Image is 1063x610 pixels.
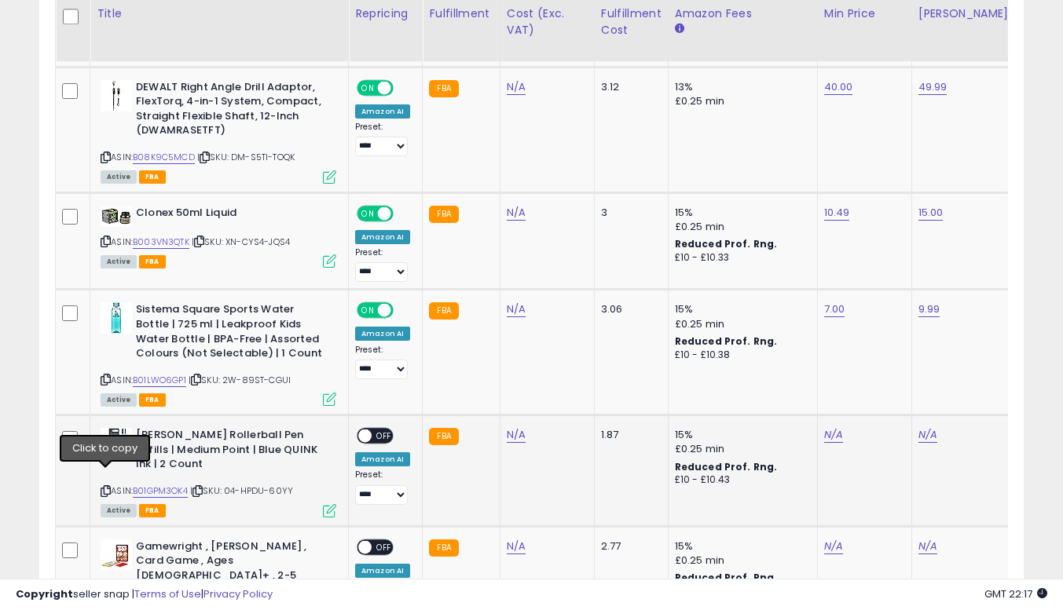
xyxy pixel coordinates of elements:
div: 15% [675,206,805,220]
div: Amazon AI [355,327,410,341]
div: Repricing [355,5,416,22]
small: Amazon Fees. [675,22,684,36]
div: £0.25 min [675,317,805,331]
div: 15% [675,302,805,316]
b: Reduced Prof. Rng. [675,334,778,348]
div: Fulfillment Cost [601,5,662,38]
b: Reduced Prof. Rng. [675,460,778,473]
img: 41BCEht+w1L._SL40_.jpg [101,206,132,227]
small: FBA [429,302,458,320]
div: 3 [601,206,656,220]
div: Amazon AI [355,452,410,466]
span: All listings currently available for purchase on Amazon [101,170,137,184]
img: 41VzqG69kBL._SL40_.jpg [101,428,132,459]
span: 2025-09-7 22:17 GMT [984,586,1047,601]
a: N/A [824,539,843,554]
span: All listings currently available for purchase on Amazon [101,255,137,268]
b: Sistema Square Sports Water Bottle | 725 ml | Leakproof Kids Water Bottle | BPA-Free | Assorted C... [136,302,327,364]
div: Amazon AI [355,104,410,119]
div: Fulfillment [429,5,493,22]
b: Gamewright , [PERSON_NAME] , Card Game , Ages [DEMOGRAPHIC_DATA]+ , 2-5 Players , 15 Minutes Play... [136,539,327,601]
a: 9.99 [918,301,940,317]
span: | SKU: XN-CYS4-JQS4 [192,236,290,248]
b: Clonex 50ml Liquid [136,206,327,225]
div: £0.25 min [675,442,805,456]
div: Min Price [824,5,905,22]
img: 41FWGYoHs+L._SL40_.jpg [101,539,132,571]
span: FBA [139,255,166,268]
div: 2.77 [601,539,656,553]
span: OFF [391,304,416,317]
span: OFF [391,206,416,220]
small: FBA [429,428,458,445]
div: £10 - £10.33 [675,251,805,265]
b: DEWALT Right Angle Drill Adaptor, FlexTorq, 4-in-1 System, Compact, Straight Flexible Shaft, 12-I... [136,80,327,142]
b: Reduced Prof. Rng. [675,237,778,250]
span: | SKU: 2W-89ST-CGUI [189,374,291,386]
a: B01GPM3OK4 [133,484,188,498]
div: £0.25 min [675,220,805,234]
a: N/A [507,79,526,95]
div: [PERSON_NAME] [918,5,1012,22]
a: Terms of Use [134,586,201,601]
div: seller snap | | [16,587,273,602]
span: | SKU: DM-S5TI-TOQK [197,151,295,163]
a: 10.49 [824,205,850,221]
div: 13% [675,80,805,94]
div: £10 - £10.38 [675,349,805,362]
a: 49.99 [918,79,948,95]
span: ON [358,81,378,94]
strong: Copyright [16,586,73,601]
small: FBA [429,80,458,97]
a: N/A [918,539,937,554]
span: OFF [372,540,397,553]
small: FBA [429,539,458,557]
div: 1.87 [601,428,656,442]
div: £10 - £10.43 [675,473,805,487]
div: ASIN: [101,428,336,515]
a: 40.00 [824,79,853,95]
span: OFF [372,429,397,443]
a: B003VN3QTK [133,236,189,249]
div: Preset: [355,122,410,157]
span: FBA [139,393,166,407]
a: N/A [507,539,526,554]
a: B08K9C5MCD [133,151,195,164]
div: 3.12 [601,80,656,94]
span: ON [358,206,378,220]
span: All listings currently available for purchase on Amazon [101,504,137,517]
a: N/A [507,301,526,317]
b: [PERSON_NAME] Rollerball Pen Refills | Medium Point | Blue QUINK Ink | 2 Count [136,428,327,476]
span: FBA [139,170,166,184]
small: FBA [429,206,458,223]
span: | SKU: 04-HPDU-60YY [190,484,293,497]
div: Amazon Fees [675,5,811,22]
div: Amazon AI [355,230,410,244]
a: 15.00 [918,205,944,221]
a: N/A [824,427,843,443]
div: ASIN: [101,80,336,182]
div: 15% [675,428,805,442]
div: Preset: [355,247,410,283]
span: FBA [139,504,166,517]
span: ON [358,304,378,317]
span: All listings currently available for purchase on Amazon [101,393,137,407]
div: Preset: [355,345,410,380]
img: 41t-CLUxs3L._SL40_.jpg [101,302,132,334]
div: £0.25 min [675,553,805,568]
a: N/A [507,205,526,221]
div: Cost (Exc. VAT) [507,5,588,38]
a: B01LWO6GP1 [133,374,186,387]
a: N/A [507,427,526,443]
a: 7.00 [824,301,845,317]
div: 3.06 [601,302,656,316]
div: Title [97,5,342,22]
a: Privacy Policy [203,586,273,601]
div: ASIN: [101,206,336,267]
img: 31KAEX4skEL._SL40_.jpg [101,80,132,111]
div: Preset: [355,469,410,505]
div: 15% [675,539,805,553]
a: N/A [918,427,937,443]
div: ASIN: [101,302,336,404]
div: £0.25 min [675,94,805,108]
